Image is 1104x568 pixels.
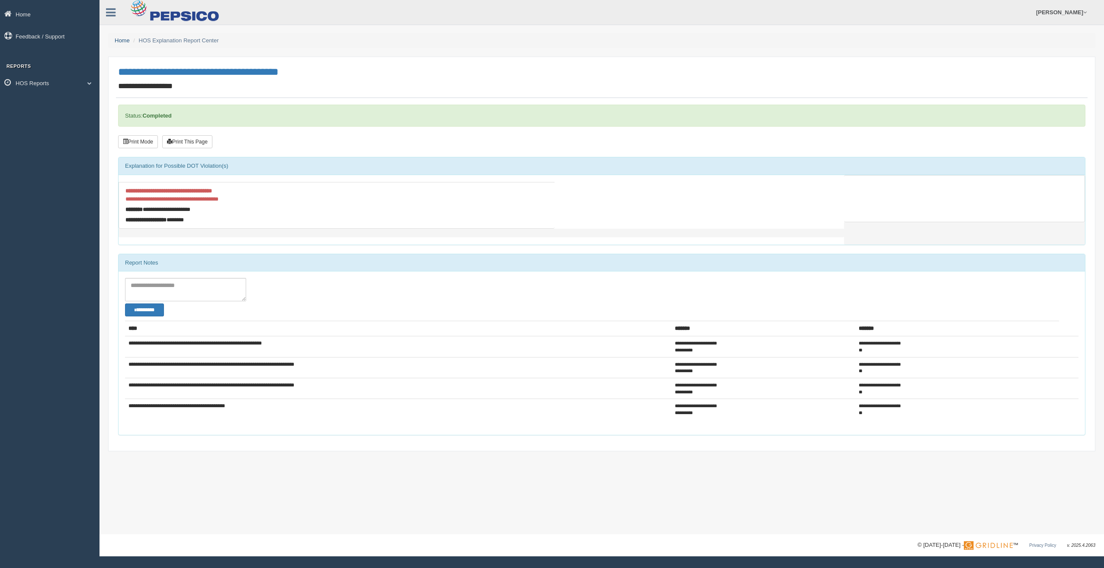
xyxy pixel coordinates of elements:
div: Report Notes [119,254,1085,271]
div: Explanation for Possible DOT Violation(s) [119,157,1085,175]
button: Change Filter Options [125,303,164,316]
a: HOS Explanation Report Center [139,37,219,44]
a: Privacy Policy [1029,543,1056,548]
button: Print This Page [162,135,212,148]
a: Home [115,37,130,44]
span: v. 2025.4.2063 [1067,543,1095,548]
div: Status: [118,105,1085,127]
button: Print Mode [118,135,158,148]
div: © [DATE]-[DATE] - ™ [918,541,1095,550]
img: Gridline [964,541,1013,550]
strong: Completed [142,112,171,119]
